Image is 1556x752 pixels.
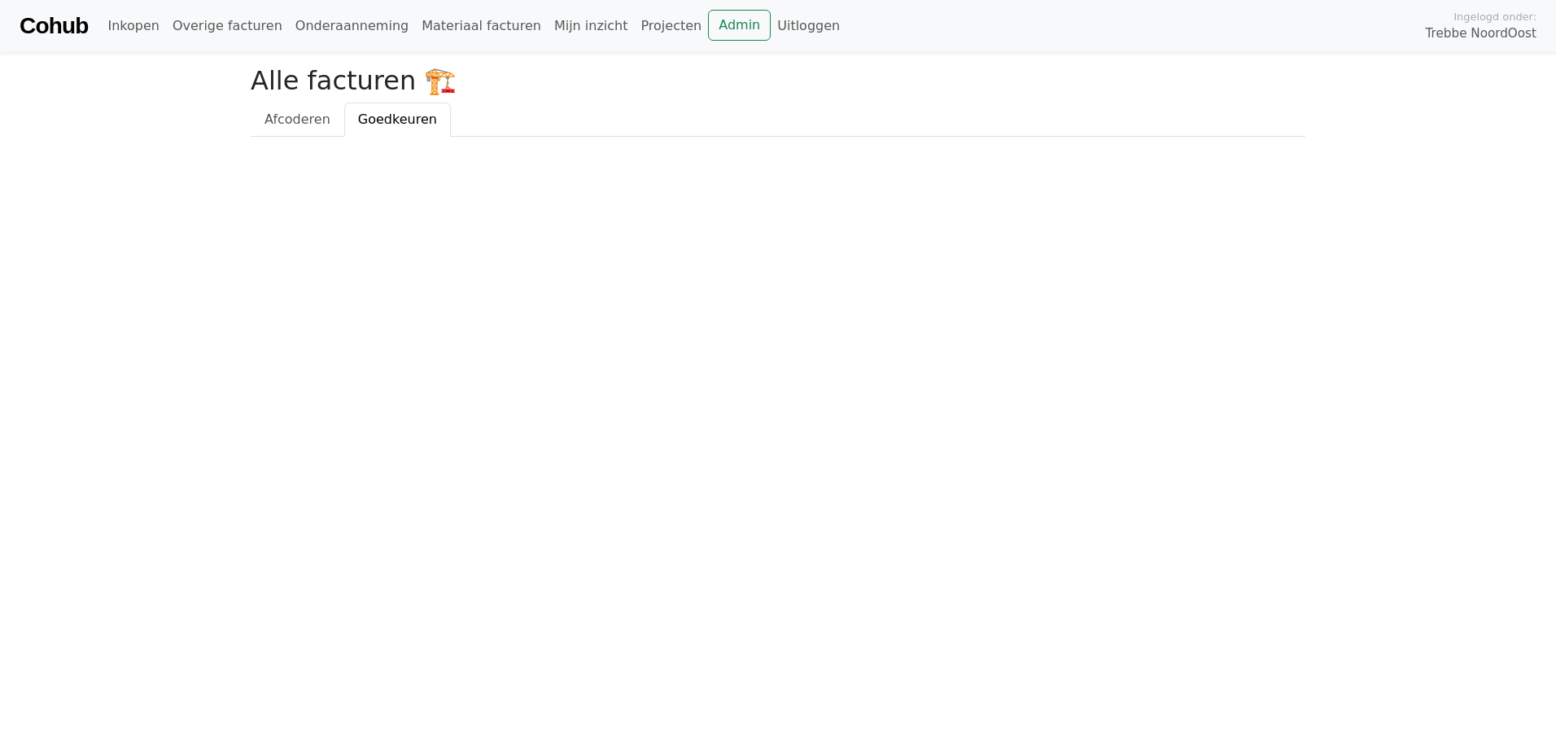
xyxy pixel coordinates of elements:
[344,103,451,137] a: Goedkeuren
[251,103,344,137] a: Afcoderen
[358,111,437,127] span: Goedkeuren
[289,10,415,42] a: Onderaanneming
[415,10,548,42] a: Materiaal facturen
[166,10,289,42] a: Overige facturen
[771,10,846,42] a: Uitloggen
[708,10,771,41] a: Admin
[251,65,1305,96] h2: Alle facturen 🏗️
[1453,9,1536,24] span: Ingelogd onder:
[634,10,708,42] a: Projecten
[20,7,88,46] a: Cohub
[548,10,635,42] a: Mijn inzicht
[101,10,165,42] a: Inkopen
[264,111,330,127] span: Afcoderen
[1426,24,1536,43] span: Trebbe NoordOost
